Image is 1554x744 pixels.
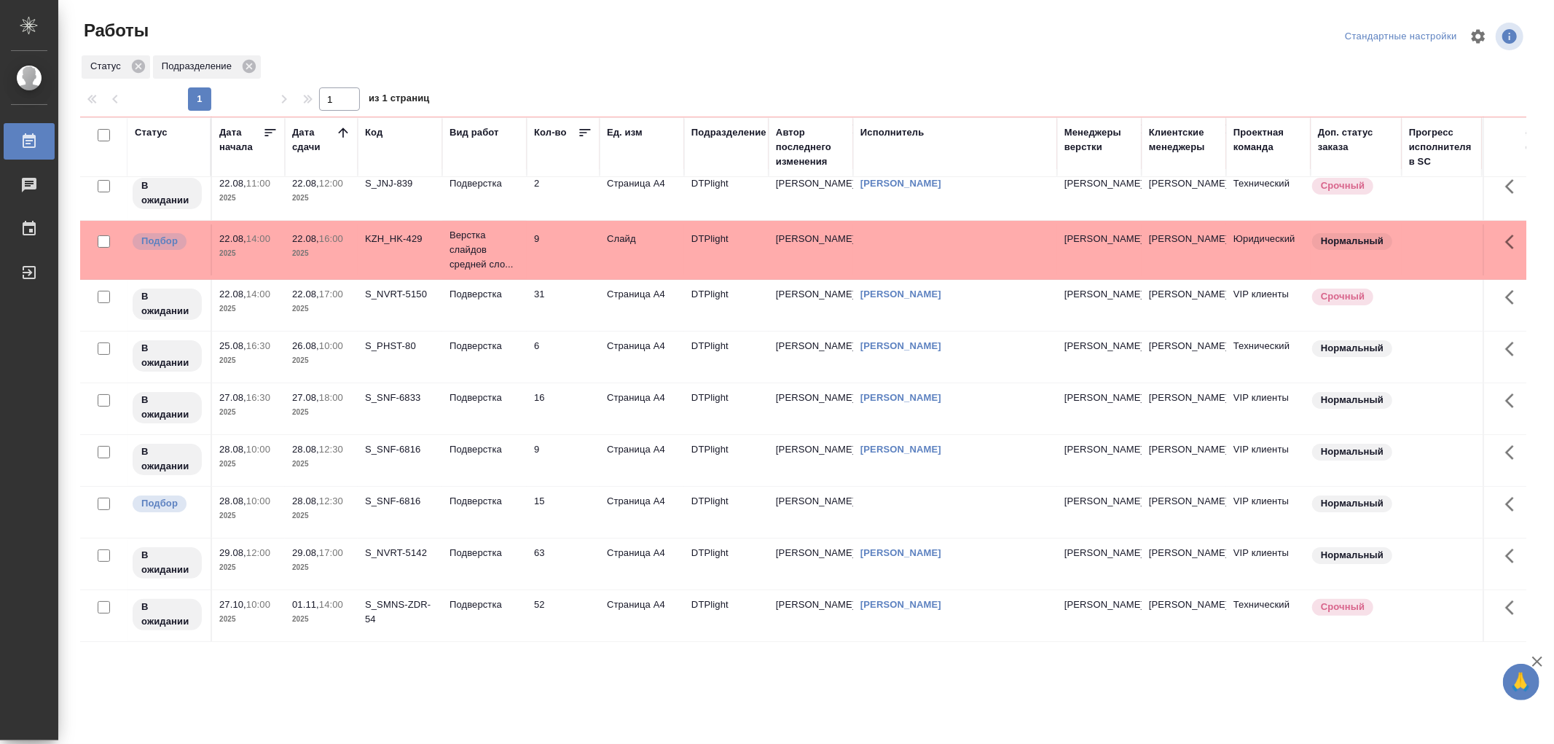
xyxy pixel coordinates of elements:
[684,332,769,383] td: DTPlight
[527,332,600,383] td: 6
[1496,23,1526,50] span: Посмотреть информацию
[246,340,270,351] p: 16:30
[1142,435,1226,486] td: [PERSON_NAME]
[292,444,319,455] p: 28.08,
[319,392,343,403] p: 18:00
[450,287,519,302] p: Подверстка
[1318,125,1394,154] div: Доп. статус заказа
[131,494,203,514] div: Можно подбирать исполнителей
[219,444,246,455] p: 28.08,
[1226,539,1311,590] td: VIP клиенты
[1496,487,1531,522] button: Здесь прячутся важные кнопки
[219,125,263,154] div: Дата начала
[141,445,193,474] p: В ожидании
[600,435,684,486] td: Страница А4
[1461,19,1496,54] span: Настроить таблицу
[219,392,246,403] p: 27.08,
[1409,125,1475,169] div: Прогресс исполнителя в SC
[1341,26,1461,48] div: split button
[527,224,600,275] td: 9
[607,125,643,140] div: Ед. изм
[1496,539,1531,573] button: Здесь прячутся важные кнопки
[219,289,246,299] p: 22.08,
[141,179,193,208] p: В ожидании
[1503,664,1539,700] button: 🙏
[1064,339,1134,353] p: [PERSON_NAME]
[319,496,343,506] p: 12:30
[1064,176,1134,191] p: [PERSON_NAME]
[1321,341,1384,356] p: Нормальный
[292,289,319,299] p: 22.08,
[153,55,261,79] div: Подразделение
[1064,232,1134,246] p: [PERSON_NAME]
[527,590,600,641] td: 52
[319,289,343,299] p: 17:00
[292,405,350,420] p: 2025
[319,444,343,455] p: 12:30
[292,125,336,154] div: Дата сдачи
[219,560,278,575] p: 2025
[1509,667,1534,697] span: 🙏
[1226,280,1311,331] td: VIP клиенты
[219,496,246,506] p: 28.08,
[860,340,941,351] a: [PERSON_NAME]
[292,560,350,575] p: 2025
[1226,224,1311,275] td: Юридический
[141,393,193,422] p: В ожидании
[684,487,769,538] td: DTPlight
[292,340,319,351] p: 26.08,
[684,539,769,590] td: DTPlight
[769,224,853,275] td: [PERSON_NAME]
[1226,487,1311,538] td: VIP клиенты
[684,169,769,220] td: DTPlight
[1064,546,1134,560] p: [PERSON_NAME]
[292,547,319,558] p: 29.08,
[369,90,430,111] span: из 1 страниц
[80,19,149,42] span: Работы
[534,125,567,140] div: Кол-во
[684,435,769,486] td: DTPlight
[319,233,343,244] p: 16:00
[365,125,382,140] div: Код
[1226,383,1311,434] td: VIP клиенты
[860,125,925,140] div: Исполнитель
[1496,435,1531,470] button: Здесь прячутся важные кнопки
[246,233,270,244] p: 14:00
[1321,548,1384,563] p: Нормальный
[776,125,846,169] div: Автор последнего изменения
[600,539,684,590] td: Страница А4
[292,599,319,610] p: 01.11,
[219,547,246,558] p: 29.08,
[1142,280,1226,331] td: [PERSON_NAME]
[600,487,684,538] td: Страница А4
[246,599,270,610] p: 10:00
[450,228,519,272] p: Верстка слайдов средней сло...
[292,178,319,189] p: 22.08,
[292,612,350,627] p: 2025
[450,494,519,509] p: Подверстка
[131,546,203,580] div: Исполнитель назначен, приступать к работе пока рано
[365,287,435,302] div: S_NVRT-5150
[1142,539,1226,590] td: [PERSON_NAME]
[450,391,519,405] p: Подверстка
[600,280,684,331] td: Страница А4
[141,600,193,629] p: В ожидании
[1233,125,1303,154] div: Проектная команда
[246,547,270,558] p: 12:00
[600,590,684,641] td: Страница А4
[292,392,319,403] p: 27.08,
[684,280,769,331] td: DTPlight
[527,487,600,538] td: 15
[131,176,203,211] div: Исполнитель назначен, приступать к работе пока рано
[1064,598,1134,612] p: [PERSON_NAME]
[131,598,203,632] div: Исполнитель назначен, приступать к работе пока рано
[1496,383,1531,418] button: Здесь прячутся важные кнопки
[246,444,270,455] p: 10:00
[219,233,246,244] p: 22.08,
[219,405,278,420] p: 2025
[1226,590,1311,641] td: Технический
[292,353,350,368] p: 2025
[365,339,435,353] div: S_PHST-80
[769,487,853,538] td: [PERSON_NAME]
[219,246,278,261] p: 2025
